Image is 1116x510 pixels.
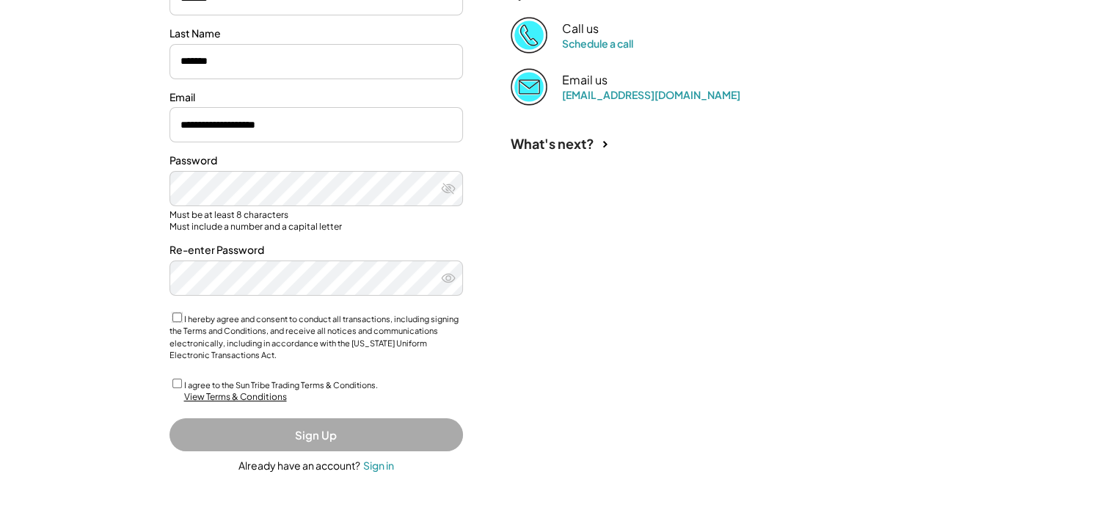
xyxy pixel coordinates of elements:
div: Call us [562,21,599,37]
div: Password [169,153,463,168]
img: Email%202%403x.png [511,68,547,105]
a: Schedule a call [562,37,633,50]
div: Email us [562,73,608,88]
button: Sign Up [169,418,463,451]
div: Last Name [169,26,463,41]
img: Phone%20copy%403x.png [511,17,547,54]
a: [EMAIL_ADDRESS][DOMAIN_NAME] [562,88,740,101]
div: Already have an account? [238,459,360,473]
div: Re-enter Password [169,243,463,258]
label: I hereby agree and consent to conduct all transactions, including signing the Terms and Condition... [169,314,459,360]
div: Must be at least 8 characters Must include a number and a capital letter [169,209,463,232]
label: I agree to the Sun Tribe Trading Terms & Conditions. [184,380,378,390]
div: Sign in [363,459,394,472]
div: View Terms & Conditions [184,391,287,404]
div: Email [169,90,463,105]
div: What's next? [511,135,594,152]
